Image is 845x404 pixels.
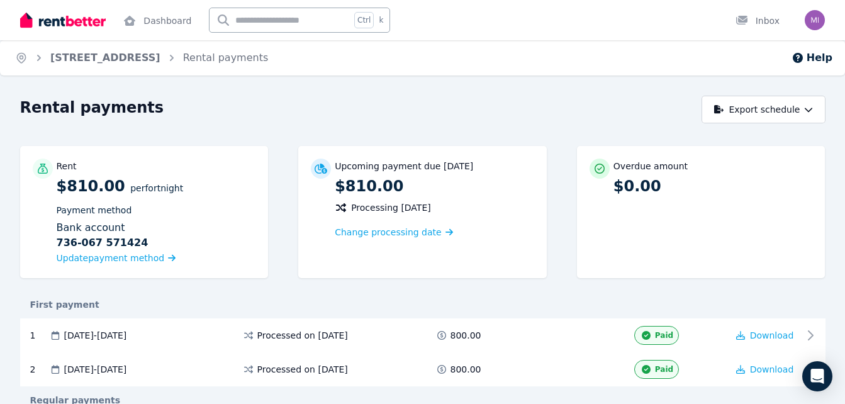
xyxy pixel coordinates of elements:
button: Download [736,329,794,342]
span: Processed on [DATE] [257,329,348,342]
span: Update payment method [57,253,165,263]
p: Upcoming payment due [DATE] [335,160,473,172]
p: Payment method [57,204,256,216]
p: $810.00 [335,176,534,196]
div: Bank account [57,220,256,250]
span: 800.00 [450,363,481,376]
h1: Rental payments [20,98,164,118]
p: Overdue amount [613,160,688,172]
span: k [379,15,383,25]
span: Download [750,330,794,340]
span: Paid [655,330,673,340]
div: 2 [30,363,49,376]
img: Michelle Walker [805,10,825,30]
button: Export schedule [702,96,825,123]
p: $0.00 [613,176,813,196]
button: Help [792,50,832,65]
span: Processed on [DATE] [257,363,348,376]
a: Change processing date [335,226,453,238]
p: $810.00 [57,176,256,266]
div: First payment [20,298,825,311]
span: [DATE] - [DATE] [64,363,127,376]
p: Rent [57,160,77,172]
span: 800.00 [450,329,481,342]
button: Download [736,363,794,376]
span: per Fortnight [130,183,183,193]
span: Processing [DATE] [351,201,431,214]
img: RentBetter [20,11,106,30]
a: Rental payments [183,52,269,64]
div: Open Intercom Messenger [802,361,832,391]
a: [STREET_ADDRESS] [50,52,160,64]
div: 1 [30,329,49,342]
span: Download [750,364,794,374]
span: Ctrl [354,12,374,28]
span: [DATE] - [DATE] [64,329,127,342]
div: Inbox [736,14,780,27]
span: Paid [655,364,673,374]
span: Change processing date [335,226,442,238]
b: 736-067 571424 [57,235,148,250]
